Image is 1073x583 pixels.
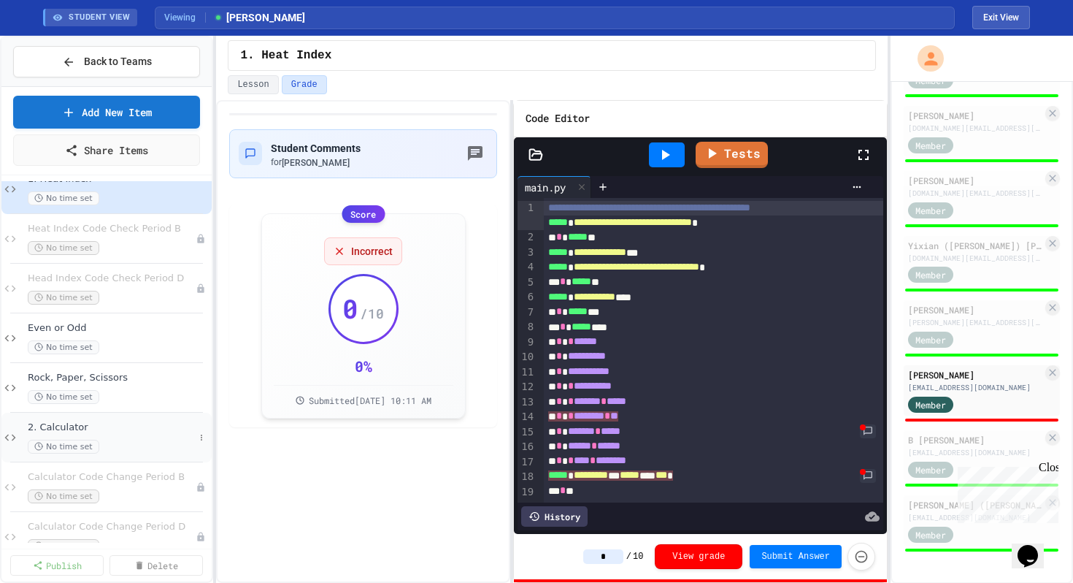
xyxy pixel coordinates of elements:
[915,463,946,476] span: Member
[282,75,327,94] button: Grade
[908,447,1042,458] div: [EMAIL_ADDRESS][DOMAIN_NAME]
[360,303,384,324] span: / 10
[908,317,1042,328] div: [PERSON_NAME][EMAIL_ADDRESS][DOMAIN_NAME]
[908,498,1042,511] div: [PERSON_NAME] ([PERSON_NAME]) [PERSON_NAME]
[213,10,305,26] span: [PERSON_NAME]
[915,398,946,411] span: Member
[282,158,350,168] span: [PERSON_NAME]
[271,142,361,154] span: Student Comments
[626,551,631,563] span: /
[28,273,196,285] span: Head Index Code Check Period D
[13,96,200,129] a: Add New Item
[633,551,643,563] span: 10
[750,545,842,568] button: Submit Answer
[518,230,536,245] div: 2
[196,482,206,492] div: Unpublished
[696,142,768,168] a: Tests
[518,380,536,395] div: 12
[518,485,536,500] div: 19
[908,433,1042,446] div: B [PERSON_NAME]
[196,234,206,244] div: Unpublished
[84,54,152,69] span: Back to Teams
[518,440,536,454] div: 16
[69,12,130,24] span: STUDENT VIEW
[164,11,206,24] span: Viewing
[972,6,1030,29] button: Exit student view
[908,253,1042,264] div: [DOMAIN_NAME][EMAIL_ADDRESS][DOMAIN_NAME]
[196,532,206,542] div: Unpublished
[109,555,203,576] a: Delete
[28,223,196,235] span: Heat Index Code Check Period B
[908,188,1042,199] div: [DOMAIN_NAME][EMAIL_ADDRESS][DOMAIN_NAME]
[761,551,830,563] span: Submit Answer
[518,500,536,545] div: 20
[908,239,1042,252] div: Yixian ([PERSON_NAME]) [PERSON_NAME]
[28,291,99,305] span: No time set
[908,109,1042,122] div: [PERSON_NAME]
[902,42,947,75] div: My Account
[518,455,536,470] div: 17
[908,303,1042,316] div: [PERSON_NAME]
[28,440,99,454] span: No time set
[196,283,206,294] div: Unpublished
[908,123,1042,134] div: [DOMAIN_NAME][EMAIL_ADDRESS][DOMAIN_NAME]
[518,365,536,380] div: 11
[13,46,200,77] button: Back to Teams
[518,335,536,350] div: 9
[518,201,536,231] div: 1
[847,543,875,571] button: Force resubmission of student's answer (Admin only)
[655,544,742,569] button: View grade
[28,372,209,384] span: Rock, Paper, Scissors
[342,294,358,323] span: 0
[518,470,536,484] div: 18
[518,425,536,441] div: 15
[355,356,372,376] div: 0 %
[28,489,99,503] span: No time set
[952,461,1058,523] iframe: chat widget
[518,245,536,260] div: 3
[28,191,99,205] span: No time set
[240,47,331,64] span: 1. Heat Index
[915,268,946,281] span: Member
[194,430,209,445] button: More options
[521,506,588,527] div: History
[908,368,1042,381] div: [PERSON_NAME]
[518,260,536,275] div: 4
[518,305,536,320] div: 7
[518,410,536,424] div: 14
[28,471,196,484] span: Calculator Code Change Period B
[518,395,536,410] div: 13
[28,241,99,255] span: No time set
[908,382,1042,393] div: [EMAIL_ADDRESS][DOMAIN_NAME]
[13,134,200,166] a: Share Items
[518,180,573,195] div: main.py
[915,204,946,217] span: Member
[908,512,1042,523] div: [EMAIL_ADDRESS][DOMAIN_NAME]
[915,139,946,152] span: Member
[526,110,590,128] h6: Code Editor
[518,290,536,305] div: 6
[915,333,946,346] span: Member
[908,174,1042,187] div: [PERSON_NAME]
[10,555,104,576] a: Publish
[28,422,194,434] span: 2. Calculator
[1012,525,1058,568] iframe: chat widget
[271,156,361,169] div: for
[518,320,536,335] div: 8
[915,528,946,541] span: Member
[518,176,591,198] div: main.py
[228,75,278,94] button: Lesson
[28,390,99,404] span: No time set
[309,395,431,406] span: Submitted [DATE] 10:11 AM
[6,6,101,93] div: Chat with us now!Close
[28,340,99,354] span: No time set
[342,205,385,223] div: Score
[518,275,536,290] div: 5
[351,244,393,259] span: Incorrect
[28,521,196,533] span: Calculator Code Change Period D
[518,350,536,365] div: 10
[28,539,99,553] span: No time set
[28,322,209,335] span: Even or Odd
